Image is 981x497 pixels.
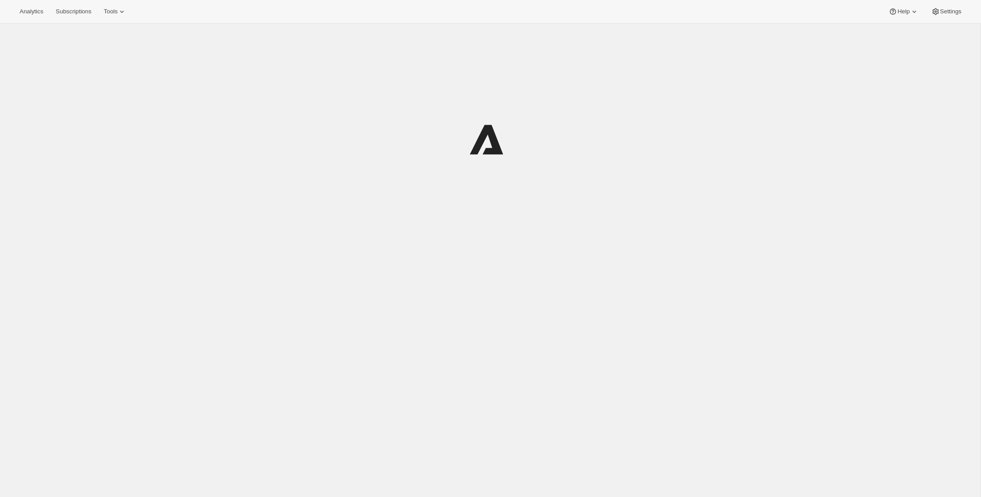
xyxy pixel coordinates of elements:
[883,5,924,18] button: Help
[926,5,967,18] button: Settings
[98,5,132,18] button: Tools
[50,5,97,18] button: Subscriptions
[897,8,909,15] span: Help
[14,5,48,18] button: Analytics
[104,8,117,15] span: Tools
[56,8,91,15] span: Subscriptions
[940,8,961,15] span: Settings
[20,8,43,15] span: Analytics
